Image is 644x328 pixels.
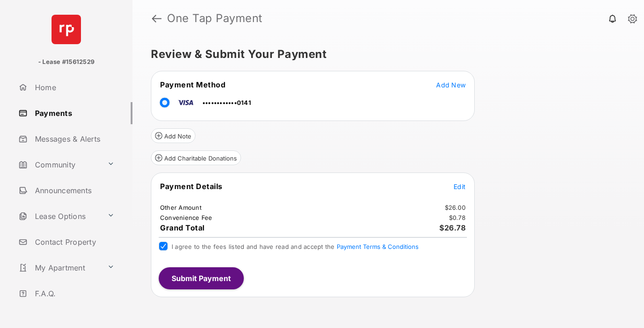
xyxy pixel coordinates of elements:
[15,257,103,279] a: My Apartment
[160,182,223,191] span: Payment Details
[444,203,466,212] td: $26.00
[38,58,94,67] p: - Lease #15612529
[159,267,244,289] button: Submit Payment
[448,213,466,222] td: $0.78
[52,15,81,44] img: svg+xml;base64,PHN2ZyB4bWxucz0iaHR0cDovL3d3dy53My5vcmcvMjAwMC9zdmciIHdpZHRoPSI2NCIgaGVpZ2h0PSI2NC...
[15,154,103,176] a: Community
[15,282,132,305] a: F.A.Q.
[172,243,419,250] span: I agree to the fees listed and have read and accept the
[160,80,225,89] span: Payment Method
[15,179,132,201] a: Announcements
[454,183,466,190] span: Edit
[202,99,251,106] span: ••••••••••••0141
[337,243,419,250] button: I agree to the fees listed and have read and accept the
[436,80,466,89] button: Add New
[454,182,466,191] button: Edit
[15,128,132,150] a: Messages & Alerts
[167,13,263,24] strong: One Tap Payment
[15,102,132,124] a: Payments
[151,150,241,165] button: Add Charitable Donations
[151,49,618,60] h5: Review & Submit Your Payment
[160,223,205,232] span: Grand Total
[160,213,213,222] td: Convenience Fee
[439,223,466,232] span: $26.78
[151,128,195,143] button: Add Note
[15,205,103,227] a: Lease Options
[160,203,202,212] td: Other Amount
[15,76,132,98] a: Home
[15,231,132,253] a: Contact Property
[436,81,466,89] span: Add New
